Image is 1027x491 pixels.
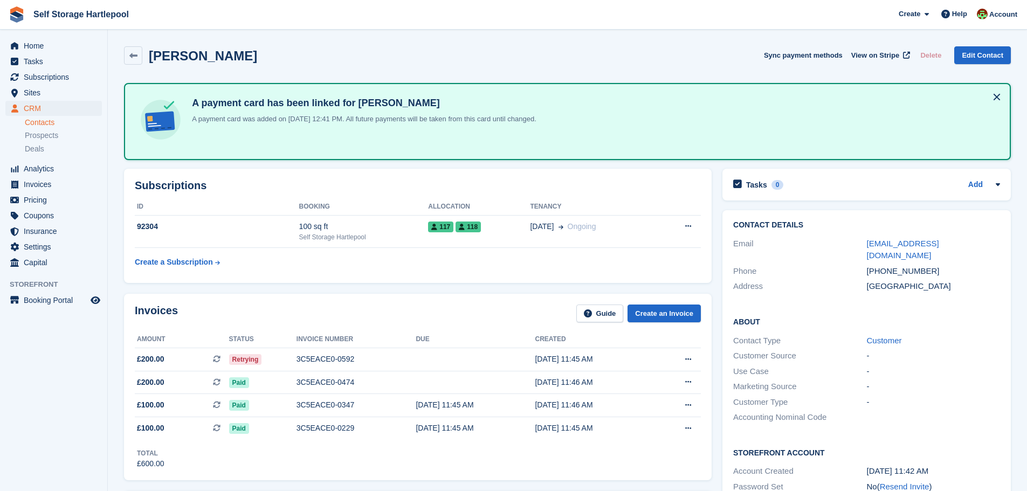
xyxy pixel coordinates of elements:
div: 3C5EACE0-0592 [297,354,416,365]
a: Add [968,179,983,191]
div: [DATE] 11:45 AM [535,423,654,434]
a: menu [5,293,102,308]
a: menu [5,101,102,116]
th: Tenancy [530,198,657,216]
div: - [867,381,1000,393]
a: Self Storage Hartlepool [29,5,133,23]
div: Total [137,448,164,458]
div: [DATE] 11:45 AM [416,423,535,434]
span: Account [989,9,1017,20]
div: Address [733,280,866,293]
span: 117 [428,222,453,232]
a: Deals [25,143,102,155]
span: Sites [24,85,88,100]
th: Booking [299,198,429,216]
span: Coupons [24,208,88,223]
a: Contacts [25,117,102,128]
div: £600.00 [137,458,164,469]
img: Woods Removals [977,9,988,19]
div: Customer Source [733,350,866,362]
span: Paid [229,423,249,434]
div: Accounting Nominal Code [733,411,866,424]
th: Due [416,331,535,348]
span: £200.00 [137,354,164,365]
div: Contact Type [733,335,866,347]
a: Guide [576,305,624,322]
div: Customer Type [733,396,866,409]
a: menu [5,70,102,85]
span: Deals [25,144,44,154]
a: Preview store [89,294,102,307]
span: View on Stripe [851,50,899,61]
a: [EMAIL_ADDRESS][DOMAIN_NAME] [867,239,939,260]
th: Status [229,331,297,348]
a: menu [5,54,102,69]
span: 118 [456,222,481,232]
span: Prospects [25,130,58,141]
div: 3C5EACE0-0347 [297,399,416,411]
h2: Subscriptions [135,179,701,192]
a: menu [5,239,102,254]
span: Storefront [10,279,107,290]
span: £200.00 [137,377,164,388]
span: £100.00 [137,423,164,434]
div: 3C5EACE0-0474 [297,377,416,388]
h2: Invoices [135,305,178,322]
span: Subscriptions [24,70,88,85]
div: Phone [733,265,866,278]
div: Create a Subscription [135,257,213,268]
div: [PHONE_NUMBER] [867,265,1000,278]
span: [DATE] [530,221,554,232]
span: Invoices [24,177,88,192]
span: £100.00 [137,399,164,411]
a: Prospects [25,130,102,141]
h2: Storefront Account [733,447,1000,458]
div: [DATE] 11:42 AM [867,465,1000,478]
a: Create a Subscription [135,252,220,272]
span: Help [952,9,967,19]
div: Marketing Source [733,381,866,393]
div: [DATE] 11:46 AM [535,377,654,388]
a: menu [5,224,102,239]
a: menu [5,177,102,192]
h2: [PERSON_NAME] [149,49,257,63]
div: [DATE] 11:45 AM [535,354,654,365]
div: [DATE] 11:45 AM [416,399,535,411]
div: - [867,365,1000,378]
span: Capital [24,255,88,270]
span: Create [899,9,920,19]
a: Create an Invoice [628,305,701,322]
h4: A payment card has been linked for [PERSON_NAME] [188,97,536,109]
th: Invoice number [297,331,416,348]
div: 0 [771,180,784,190]
span: Settings [24,239,88,254]
span: Pricing [24,192,88,208]
h2: Tasks [746,180,767,190]
span: Paid [229,400,249,411]
a: Resend Invite [880,482,929,491]
span: Ongoing [568,222,596,231]
button: Sync payment methods [764,46,843,64]
div: [DATE] 11:46 AM [535,399,654,411]
a: menu [5,85,102,100]
span: Booking Portal [24,293,88,308]
a: View on Stripe [847,46,912,64]
a: menu [5,161,102,176]
a: menu [5,208,102,223]
div: - [867,350,1000,362]
div: - [867,396,1000,409]
a: menu [5,192,102,208]
span: ( ) [877,482,932,491]
th: Allocation [428,198,530,216]
span: Insurance [24,224,88,239]
div: [GEOGRAPHIC_DATA] [867,280,1000,293]
div: Self Storage Hartlepool [299,232,429,242]
span: Tasks [24,54,88,69]
th: Amount [135,331,229,348]
span: Retrying [229,354,262,365]
img: stora-icon-8386f47178a22dfd0bd8f6a31ec36ba5ce8667c1dd55bd0f319d3a0aa187defe.svg [9,6,25,23]
p: A payment card was added on [DATE] 12:41 PM. All future payments will be taken from this card unt... [188,114,536,125]
h2: About [733,316,1000,327]
div: 100 sq ft [299,221,429,232]
a: menu [5,38,102,53]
